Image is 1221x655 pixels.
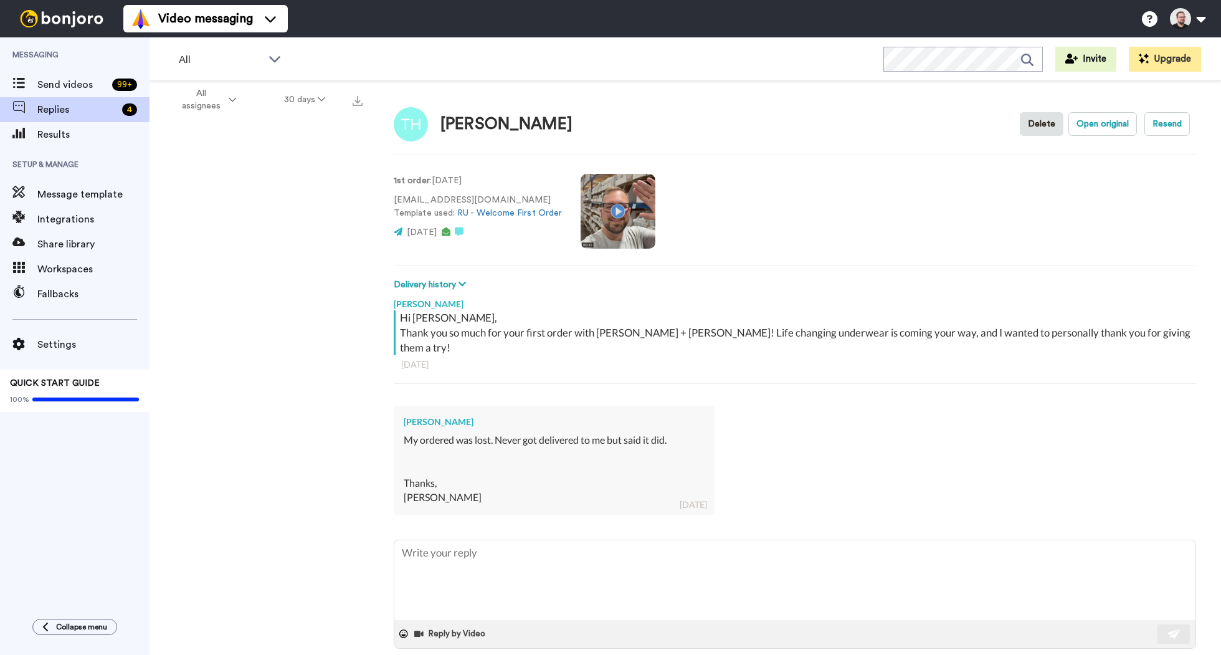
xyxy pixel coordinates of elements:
div: 4 [122,103,137,116]
img: Image of Thomas Harding [394,107,428,141]
div: My ordered was lost. Never got delivered to me but said it did. Thanks, [PERSON_NAME] [404,433,705,504]
div: [PERSON_NAME] [394,292,1196,310]
div: [DATE] [401,358,1189,371]
button: Export all results that match these filters now. [349,90,366,109]
span: QUICK START GUIDE [10,379,100,388]
span: Collapse menu [56,622,107,632]
span: All [179,52,262,67]
button: All assignees [152,82,260,117]
button: Invite [1055,47,1116,72]
button: Reply by Video [413,624,489,643]
div: [PERSON_NAME] [440,115,572,133]
span: Workspaces [37,262,150,277]
p: : [DATE] [394,175,562,188]
span: [DATE] [407,228,437,237]
a: RU - Welcome First Order [457,209,562,218]
span: Share library [37,237,150,252]
button: Resend [1144,112,1190,136]
span: Message template [37,187,150,202]
strong: 1st order [394,176,430,185]
span: Video messaging [158,10,253,27]
span: Send videos [37,77,107,92]
img: bj-logo-header-white.svg [15,10,108,27]
button: Delivery history [394,278,470,292]
span: Fallbacks [37,287,150,302]
img: send-white.svg [1167,629,1181,639]
button: 30 days [260,88,349,111]
span: Settings [37,337,150,352]
button: Upgrade [1129,47,1201,72]
div: [PERSON_NAME] [404,416,705,428]
span: Results [37,127,150,142]
span: Replies [37,102,117,117]
button: Collapse menu [32,619,117,635]
span: 100% [10,394,29,404]
div: 99 + [112,79,137,91]
img: vm-color.svg [131,9,151,29]
span: All assignees [176,87,226,112]
button: Open original [1068,112,1137,136]
span: Integrations [37,212,150,227]
button: Delete [1020,112,1063,136]
img: export.svg [353,96,363,106]
p: [EMAIL_ADDRESS][DOMAIN_NAME] Template used: [394,194,562,220]
div: Hi [PERSON_NAME], Thank you so much for your first order with [PERSON_NAME] + [PERSON_NAME]! Life... [400,310,1193,355]
div: [DATE] [680,499,707,511]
